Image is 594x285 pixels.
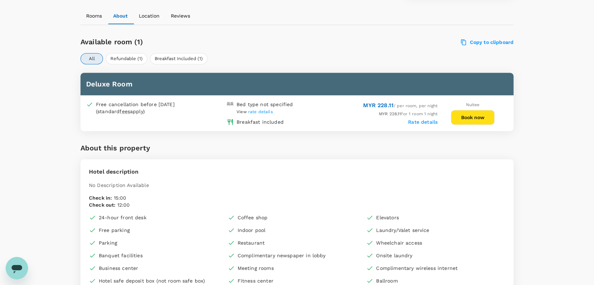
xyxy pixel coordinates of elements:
span: Check in : [89,195,112,201]
p: 15:00 [89,194,505,201]
span: MYR 228.11 [363,102,394,109]
h6: About this property [80,142,150,154]
span: Banquet facilities [99,252,143,259]
span: Wheelchair access [376,239,422,246]
span: for 1 room 1 night [379,111,438,116]
span: Complimentary newspaper in lobby [238,252,326,259]
p: 12:00 [89,201,505,208]
span: View [237,109,273,114]
span: / per room, per night [363,103,438,108]
span: Restaurant [238,239,265,246]
span: Hotel safe deposit box (not room safe box) [99,277,205,284]
p: No Description Available [89,182,505,189]
button: Refundable (1) [106,53,147,64]
div: Bed type not specified [237,101,293,108]
h6: Deluxe Room [86,78,508,90]
span: Complimentary wireless internet [376,265,458,272]
p: Rooms [86,12,102,19]
button: Book now [451,110,495,125]
span: 24-hour front desk [99,214,147,221]
span: Parking [99,239,117,246]
p: Hotel description [89,168,505,176]
span: Check out : [89,202,116,208]
div: Breakfast included [237,118,284,125]
span: Fitness center [238,277,273,284]
span: Elevators [376,214,399,221]
p: Reviews [171,12,190,19]
span: Nuitee [466,102,480,107]
p: Location [139,12,160,19]
span: Free parking [99,227,130,234]
span: Ballroom [376,277,398,284]
span: Onsite laundry [376,252,412,259]
span: Indoor pool [238,227,266,234]
span: Business center [99,265,138,272]
button: All [80,53,103,64]
label: Copy to clipboard [461,39,514,45]
img: double-bed-icon [227,101,234,108]
span: MYR 228.11 [379,111,401,116]
p: About [113,12,128,19]
h6: Available room (1) [80,36,332,47]
label: Rate details [408,119,438,125]
iframe: Button to launch messaging window [6,257,28,279]
span: Coffee shop [238,214,268,221]
span: fees [120,109,130,114]
span: Laundry/Valet service [376,227,429,234]
div: Free cancellation before [DATE] (standard apply) [96,101,191,115]
button: Breakfast Included (1) [150,53,207,64]
span: rate details [248,109,273,114]
span: Meeting rooms [238,265,274,272]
